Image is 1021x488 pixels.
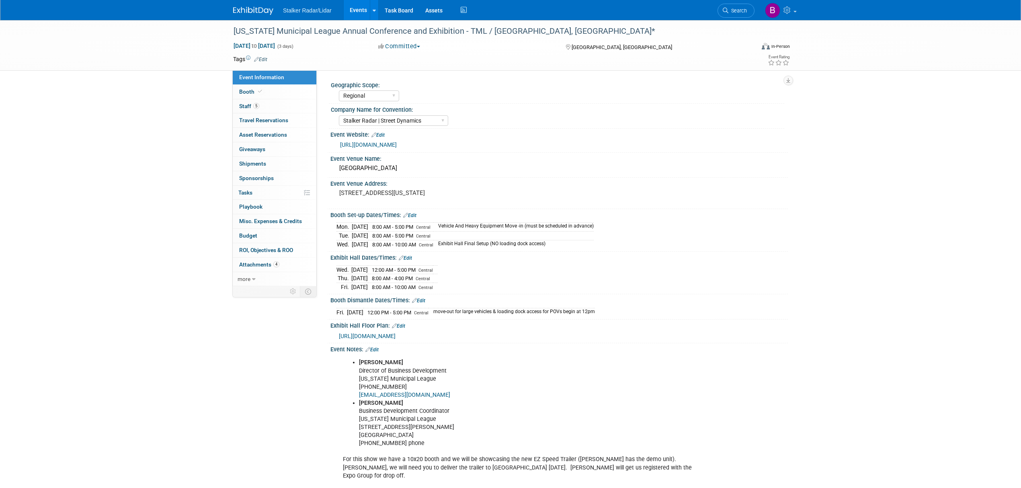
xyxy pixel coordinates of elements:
[765,3,780,18] img: Brooke Journet
[233,186,316,200] a: Tasks
[233,99,316,113] a: Staff5
[233,171,316,185] a: Sponsorships
[330,343,788,354] div: Event Notes:
[330,320,788,330] div: Exhibit Hall Floor Plan:
[418,285,433,290] span: Central
[330,129,788,139] div: Event Website:
[238,276,250,282] span: more
[336,308,347,316] td: Fri.
[768,55,789,59] div: Event Rating
[233,272,316,286] a: more
[707,42,790,54] div: Event Format
[371,132,385,138] a: Edit
[330,252,788,262] div: Exhibit Hall Dates/Times:
[372,284,416,290] span: 8:00 AM - 10:00 AM
[365,347,379,353] a: Edit
[331,104,784,114] div: Company Name for Convention:
[352,231,368,240] td: [DATE]
[428,308,595,316] td: move-out for large vehicles & loading dock access for POVs begin at 12pm
[718,4,754,18] a: Search
[239,203,262,210] span: Playbook
[233,214,316,228] a: Misc. Expenses & Credits
[372,242,416,248] span: 8:00 AM - 10:00 AM
[273,261,279,267] span: 4
[239,131,287,138] span: Asset Reservations
[375,42,423,51] button: Committed
[392,323,405,329] a: Edit
[728,8,747,14] span: Search
[233,85,316,99] a: Booth
[347,308,363,316] td: [DATE]
[336,223,352,232] td: Mon.
[351,265,368,274] td: [DATE]
[239,175,274,181] span: Sponsorships
[239,103,259,109] span: Staff
[239,261,279,268] span: Attachments
[233,258,316,272] a: Attachments4
[330,178,788,188] div: Event Venue Address:
[399,255,412,261] a: Edit
[336,240,352,248] td: Wed.
[233,42,275,49] span: [DATE] [DATE]
[372,233,413,239] span: 8:00 AM - 5:00 PM
[339,189,512,197] pre: [STREET_ADDRESS][US_STATE]
[277,44,293,49] span: (3 days)
[372,275,413,281] span: 8:00 AM - 4:00 PM
[253,103,259,109] span: 5
[239,88,264,95] span: Booth
[239,74,284,80] span: Event Information
[239,218,302,224] span: Misc. Expenses & Credits
[239,247,293,253] span: ROI, Objectives & ROO
[254,57,267,62] a: Edit
[233,157,316,171] a: Shipments
[416,225,431,230] span: Central
[336,274,351,283] td: Thu.
[372,267,416,273] span: 12:00 AM - 5:00 PM
[352,240,368,248] td: [DATE]
[418,268,433,273] span: Central
[233,229,316,243] a: Budget
[233,128,316,142] a: Asset Reservations
[359,400,403,406] b: [PERSON_NAME]
[340,141,397,148] a: [URL][DOMAIN_NAME]
[331,79,784,89] div: Geographic Scope:
[330,294,788,305] div: Booth Dismantle Dates/Times:
[258,89,262,94] i: Booth reservation complete
[403,213,416,218] a: Edit
[300,286,317,297] td: Toggle Event Tabs
[250,43,258,49] span: to
[336,162,782,174] div: [GEOGRAPHIC_DATA]
[433,240,594,248] td: Exhibit Hall Final Setup (NO loading dock access)
[419,242,433,248] span: Central
[359,359,695,399] li: Director of Business Development [US_STATE] Municipal League [PHONE_NUMBER]
[414,310,428,316] span: Central
[351,283,368,291] td: [DATE]
[412,298,425,303] a: Edit
[336,283,351,291] td: Fri.
[359,399,695,447] li: Business Development Coordinator [US_STATE] Municipal League [STREET_ADDRESS][PERSON_NAME] [GEOGR...
[239,232,257,239] span: Budget
[351,274,368,283] td: [DATE]
[330,153,788,163] div: Event Venue Name:
[330,209,788,219] div: Booth Set-up Dates/Times:
[339,333,396,339] a: [URL][DOMAIN_NAME]
[359,392,450,398] a: [EMAIL_ADDRESS][DOMAIN_NAME]
[238,189,252,196] span: Tasks
[239,117,288,123] span: Travel Reservations
[771,43,790,49] div: In-Person
[359,359,403,366] b: [PERSON_NAME]
[352,223,368,232] td: [DATE]
[233,7,273,15] img: ExhibitDay
[372,224,413,230] span: 8:00 AM - 5:00 PM
[239,160,266,167] span: Shipments
[233,113,316,127] a: Travel Reservations
[762,43,770,49] img: Format-Inperson.png
[336,265,351,274] td: Wed.
[233,243,316,257] a: ROI, Objectives & ROO
[433,223,594,232] td: Vehicle And Heavy Equipment Move -in (must be scheduled in advance)
[239,146,265,152] span: Giveaways
[231,24,742,39] div: [US_STATE] Municipal League Annual Conference and Exhibition - TML / [GEOGRAPHIC_DATA], [GEOGRAPH...
[416,234,431,239] span: Central
[233,200,316,214] a: Playbook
